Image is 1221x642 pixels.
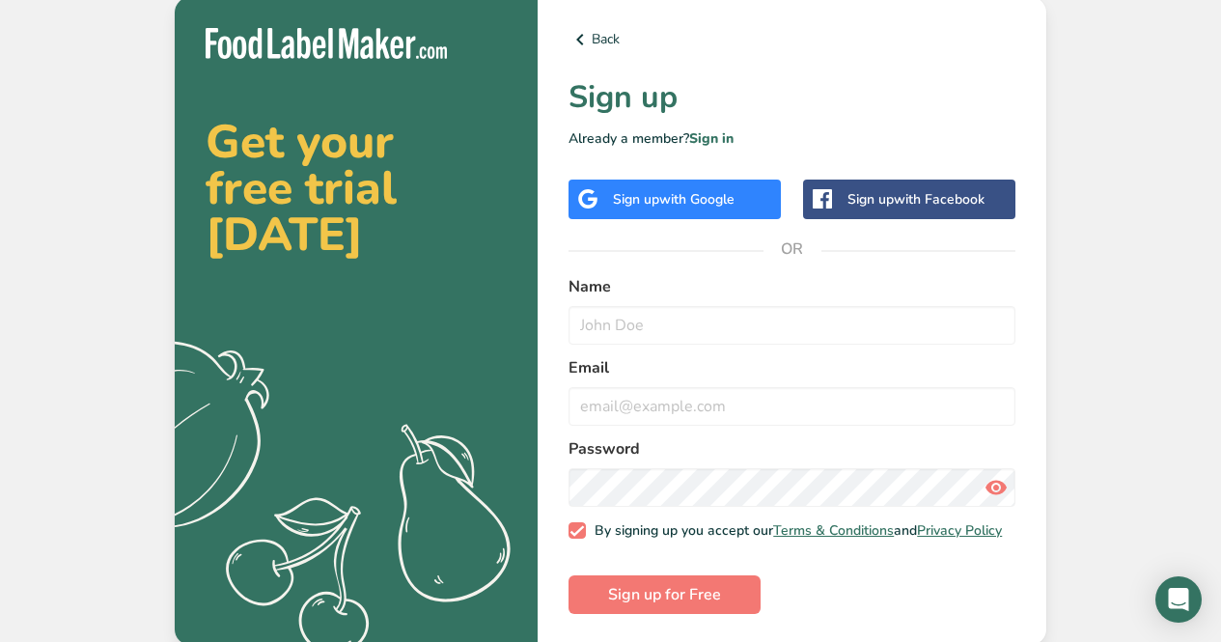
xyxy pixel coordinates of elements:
span: Sign up for Free [608,583,721,606]
input: email@example.com [569,387,1015,426]
label: Password [569,437,1015,461]
a: Back [569,28,1015,51]
img: Food Label Maker [206,28,447,60]
h1: Sign up [569,74,1015,121]
a: Privacy Policy [917,521,1002,540]
p: Already a member? [569,128,1015,149]
div: Sign up [613,189,735,209]
span: with Facebook [894,190,985,209]
h2: Get your free trial [DATE] [206,119,507,258]
span: By signing up you accept our and [586,522,1003,540]
label: Email [569,356,1015,379]
span: OR [763,220,821,278]
input: John Doe [569,306,1015,345]
div: Sign up [847,189,985,209]
button: Sign up for Free [569,575,761,614]
span: with Google [659,190,735,209]
div: Open Intercom Messenger [1155,576,1202,623]
a: Sign in [689,129,734,148]
a: Terms & Conditions [773,521,894,540]
label: Name [569,275,1015,298]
